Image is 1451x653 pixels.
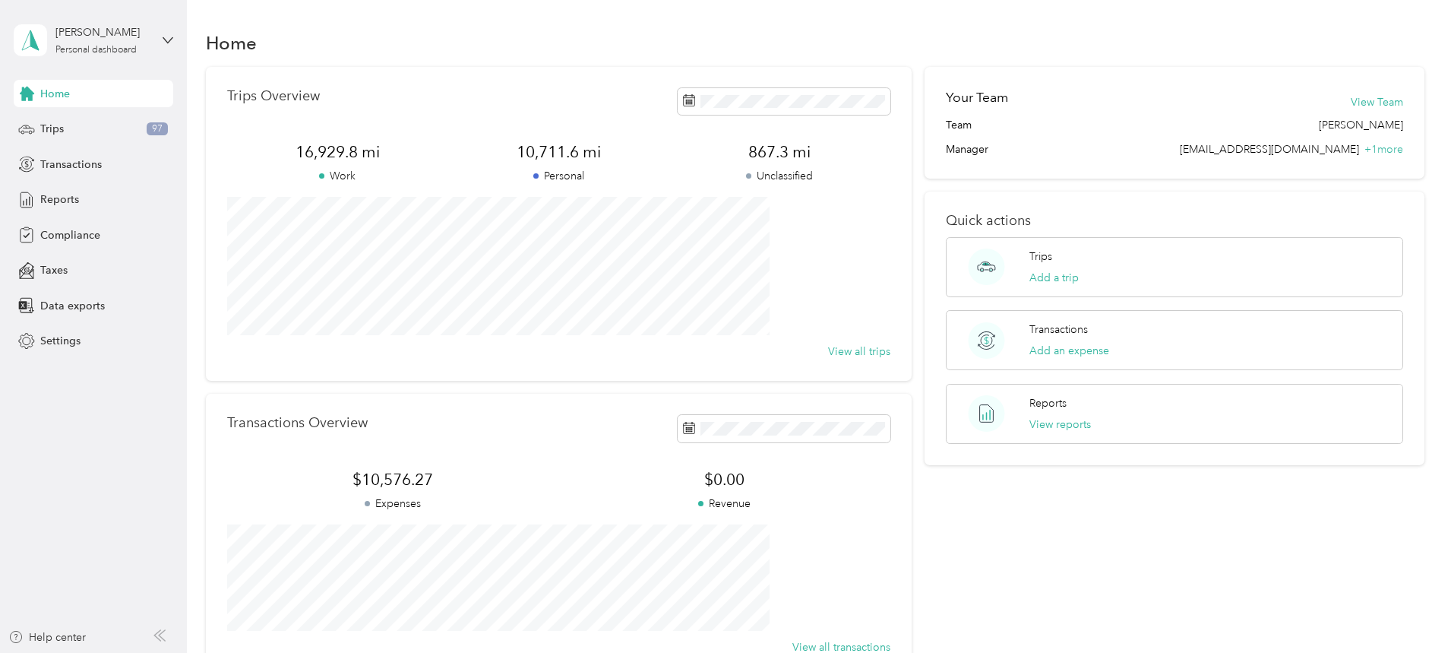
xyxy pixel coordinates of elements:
span: 16,929.8 mi [227,141,448,163]
button: View reports [1029,417,1091,433]
span: Reports [40,192,79,208]
button: Help center [8,629,86,645]
span: Transactions [40,157,102,173]
button: View all trips [828,344,890,360]
p: Trips Overview [227,88,320,104]
p: Transactions [1029,322,1088,338]
button: View Team [1351,94,1403,110]
span: Trips [40,121,64,137]
span: Compliance [40,227,100,243]
p: Transactions Overview [227,415,368,431]
span: 867.3 mi [669,141,890,163]
button: Add a trip [1029,270,1079,286]
button: Add an expense [1029,343,1109,359]
p: Work [227,168,448,184]
h1: Home [206,35,257,51]
p: Personal [448,168,669,184]
span: 10,711.6 mi [448,141,669,163]
h2: Your Team [946,88,1008,107]
span: Settings [40,333,81,349]
span: Team [946,117,972,133]
p: Trips [1029,249,1052,265]
p: Quick actions [946,213,1403,229]
span: $10,576.27 [227,469,558,490]
span: Taxes [40,262,68,278]
p: Expenses [227,496,558,512]
div: Personal dashboard [55,46,137,55]
div: [PERSON_NAME] [55,24,150,40]
span: Home [40,86,70,102]
p: Revenue [558,496,890,512]
span: 97 [147,122,168,136]
span: + 1 more [1364,143,1403,156]
span: [EMAIL_ADDRESS][DOMAIN_NAME] [1180,143,1359,156]
p: Reports [1029,395,1067,411]
span: $0.00 [558,469,890,490]
p: Unclassified [669,168,890,184]
span: [PERSON_NAME] [1319,117,1403,133]
span: Manager [946,141,988,157]
span: Data exports [40,298,105,314]
iframe: Everlance-gr Chat Button Frame [1366,568,1451,653]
